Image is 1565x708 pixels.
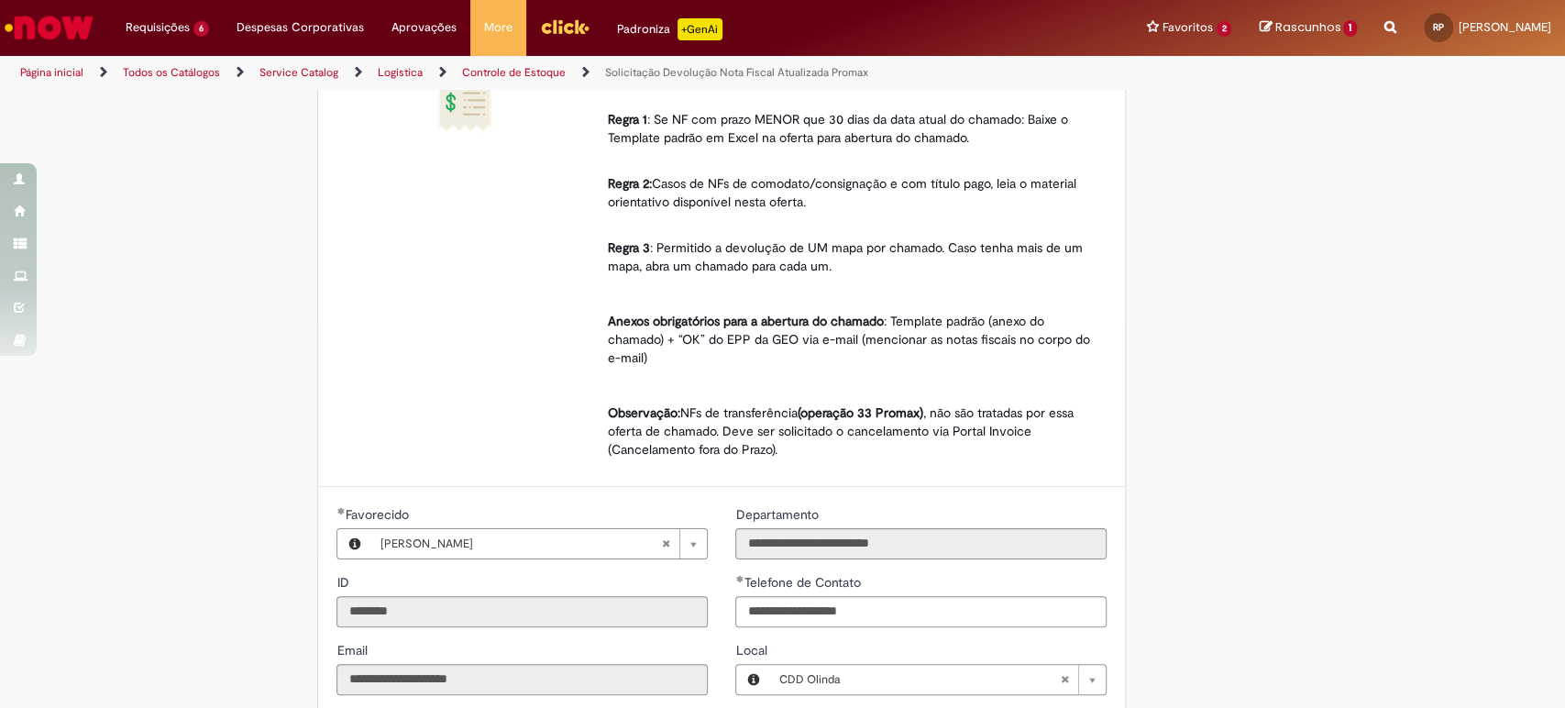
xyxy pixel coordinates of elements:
[769,665,1106,694] a: CDD OlindaLimpar campo Local
[607,239,1086,274] span: : Permitido a devolução de UM mapa por chamado. Caso tenha mais de um mapa, abra um chamado para ...
[336,642,370,658] span: Somente leitura - Email
[336,574,352,591] span: Somente leitura - ID
[652,529,679,559] abbr: Limpar campo Favorecido
[735,596,1107,627] input: Telefone de Contato
[126,18,190,37] span: Requisições
[1217,21,1232,37] span: 2
[336,573,352,592] label: Somente leitura - ID
[678,18,722,40] p: +GenAi
[617,18,722,40] div: Padroniza
[735,505,821,524] label: Somente leitura - Departamento
[336,596,708,627] input: ID
[797,404,922,421] strong: (operação 33 Promax)
[378,65,423,80] a: Logistica
[607,111,646,127] strong: Regra 1
[484,18,512,37] span: More
[778,665,1060,694] span: CDD Olinda
[607,404,1093,459] p: NFs de transferência , não são tratadas por essa oferta de chamado. Deve ser solicitado o cancela...
[345,506,412,523] span: Necessários - Favorecido
[607,175,651,192] strong: Regra 2:
[336,507,345,514] span: Obrigatório Preenchido
[735,575,744,582] span: Obrigatório Preenchido
[20,65,83,80] a: Página inicial
[123,65,220,80] a: Todos os Catálogos
[1459,19,1551,35] span: [PERSON_NAME]
[2,9,96,46] img: ServiceNow
[735,528,1107,559] input: Departamento
[462,65,566,80] a: Controle de Estoque
[607,239,649,256] strong: Regra 3
[370,529,707,559] a: [PERSON_NAME]Limpar campo Favorecido
[237,18,364,37] span: Despesas Corporativas
[607,313,883,329] strong: Anexos obrigatórios para a abertura do chamado
[605,65,868,80] a: Solicitação Devolução Nota Fiscal Atualizada Promax
[380,529,661,559] span: [PERSON_NAME]
[259,65,338,80] a: Service Catalog
[1259,19,1357,37] a: Rascunhos
[607,312,1093,367] p: : Template padrão (anexo do chamado) + “OK” do EPP da GEO via e-mail (mencionar as notas fiscais ...
[736,665,769,694] button: Local, Visualizar este registro CDD Olinda
[391,18,457,37] span: Aprovações
[607,92,1093,147] p: : Se NF com prazo MENOR que 30 dias da data atual do chamado: Baixe o Template padrão em Excel na...
[337,529,370,559] button: Favorecido, Visualizar este registro Rafaela De Jesus Pereira
[193,21,209,37] span: 6
[735,506,821,523] span: Somente leitura - Departamento
[336,664,708,695] input: Email
[435,73,494,132] img: Solicitação Devolução Nota Fiscal Atualizada Promax
[14,56,1030,90] ul: Trilhas de página
[1163,18,1213,37] span: Favoritos
[1343,20,1357,37] span: 1
[744,574,864,591] span: Telefone de Contato
[1433,21,1444,33] span: RP
[1051,665,1078,694] abbr: Limpar campo Local
[607,404,679,421] strong: Observação:
[540,13,590,40] img: click_logo_yellow_360x200.png
[1274,18,1340,36] span: Rascunhos
[607,156,1093,211] p: Casos de NFs de comodato/consignação e com título pago, leia o material orientativo disponível ne...
[336,641,370,659] label: Somente leitura - Email
[735,642,770,658] span: Local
